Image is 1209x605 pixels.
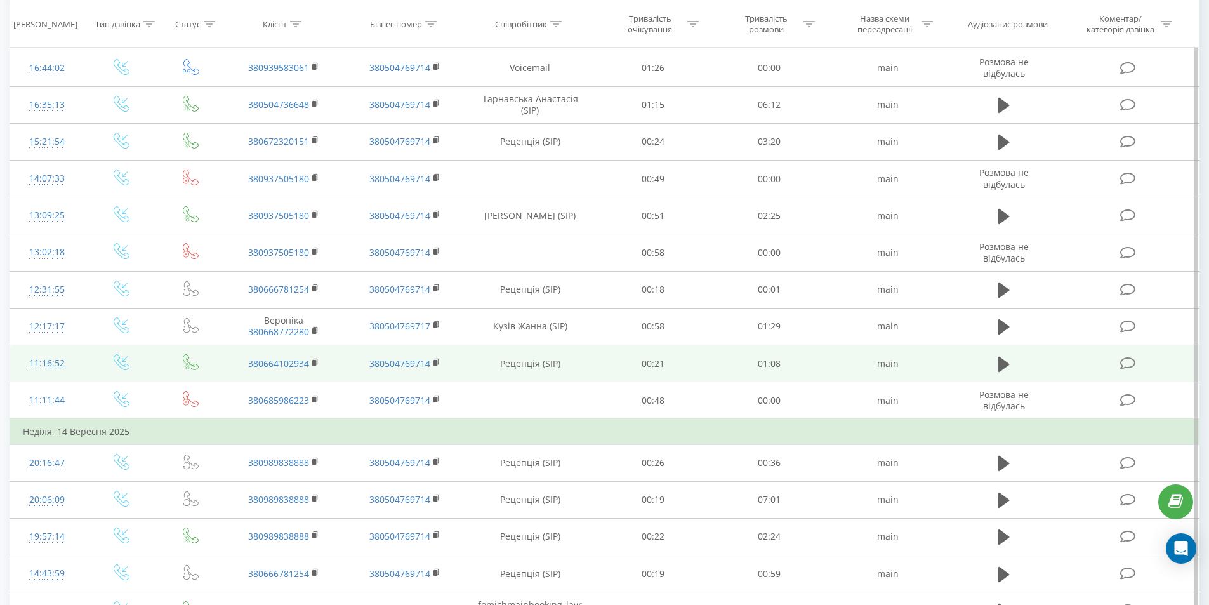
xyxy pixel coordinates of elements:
td: 00:22 [595,518,711,555]
span: Розмова не відбулась [979,389,1029,412]
td: 07:01 [711,481,828,518]
div: Назва схеми переадресації [850,13,918,35]
td: Рецепція (SIP) [465,481,595,518]
td: main [827,345,948,382]
td: main [827,308,948,345]
td: Неділя, 14 Вересня 2025 [10,419,1199,444]
td: Рецепція (SIP) [465,444,595,481]
td: 00:59 [711,555,828,592]
div: 20:06:09 [23,488,72,512]
div: Клієнт [263,18,287,29]
td: 00:00 [711,234,828,271]
a: 380504769714 [369,394,430,406]
td: 00:36 [711,444,828,481]
a: 380937505180 [248,173,309,185]
td: Рецепція (SIP) [465,123,595,160]
div: 15:21:54 [23,130,72,154]
td: 06:12 [711,86,828,123]
div: 13:02:18 [23,240,72,265]
td: 00:00 [711,50,828,86]
td: 00:58 [595,234,711,271]
a: 380504769717 [369,320,430,332]
td: Вероніка [223,308,344,345]
td: Рецепція (SIP) [465,518,595,555]
div: Аудіозапис розмови [968,18,1048,29]
div: 16:35:13 [23,93,72,117]
td: 00:26 [595,444,711,481]
td: 00:19 [595,555,711,592]
td: 00:51 [595,197,711,234]
div: Бізнес номер [370,18,422,29]
div: 11:16:52 [23,351,72,376]
td: 00:24 [595,123,711,160]
a: 380989838888 [248,530,309,542]
div: Коментар/категорія дзвінка [1083,13,1158,35]
a: 380685986223 [248,394,309,406]
td: 01:15 [595,86,711,123]
span: Розмова не відбулась [979,166,1029,190]
a: 380504769714 [369,98,430,110]
a: 380504736648 [248,98,309,110]
div: Співробітник [495,18,547,29]
div: 14:43:59 [23,561,72,586]
td: Рецепція (SIP) [465,271,595,308]
td: 00:48 [595,382,711,420]
td: main [827,86,948,123]
div: Open Intercom Messenger [1166,533,1196,564]
a: 380504769714 [369,456,430,469]
td: Кузів Жанна (SIP) [465,308,595,345]
a: 380504769714 [369,283,430,295]
td: main [827,444,948,481]
a: 380504769714 [369,357,430,369]
div: 14:07:33 [23,166,72,191]
td: 00:21 [595,345,711,382]
a: 380504769714 [369,62,430,74]
td: main [827,197,948,234]
a: 380937505180 [248,209,309,222]
a: 380666781254 [248,283,309,295]
td: main [827,161,948,197]
div: 19:57:14 [23,524,72,549]
td: 02:25 [711,197,828,234]
div: Статус [175,18,201,29]
a: 380937505180 [248,246,309,258]
td: 01:08 [711,345,828,382]
div: Тривалість очікування [616,13,684,35]
a: 380989838888 [248,456,309,469]
td: Рецепція (SIP) [465,555,595,592]
td: 02:24 [711,518,828,555]
td: main [827,555,948,592]
td: 00:01 [711,271,828,308]
div: Тип дзвінка [95,18,140,29]
td: 00:19 [595,481,711,518]
td: 01:29 [711,308,828,345]
a: 380668772280 [248,326,309,338]
div: 11:11:44 [23,388,72,413]
td: 01:26 [595,50,711,86]
td: 00:00 [711,382,828,420]
td: main [827,518,948,555]
div: Тривалість розмови [732,13,800,35]
td: Рецепція (SIP) [465,345,595,382]
td: main [827,271,948,308]
td: Voicemail [465,50,595,86]
td: 00:00 [711,161,828,197]
td: [PERSON_NAME] (SIP) [465,197,595,234]
a: 380666781254 [248,568,309,580]
a: 380504769714 [369,568,430,580]
td: 03:20 [711,123,828,160]
a: 380504769714 [369,530,430,542]
td: 00:49 [595,161,711,197]
td: 00:58 [595,308,711,345]
a: 380504769714 [369,209,430,222]
td: main [827,481,948,518]
div: 16:44:02 [23,56,72,81]
div: 12:17:17 [23,314,72,339]
span: Розмова не відбулась [979,241,1029,264]
span: Розмова не відбулась [979,56,1029,79]
div: 20:16:47 [23,451,72,475]
a: 380504769714 [369,173,430,185]
div: 12:31:55 [23,277,72,302]
a: 380504769714 [369,135,430,147]
div: 13:09:25 [23,203,72,228]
